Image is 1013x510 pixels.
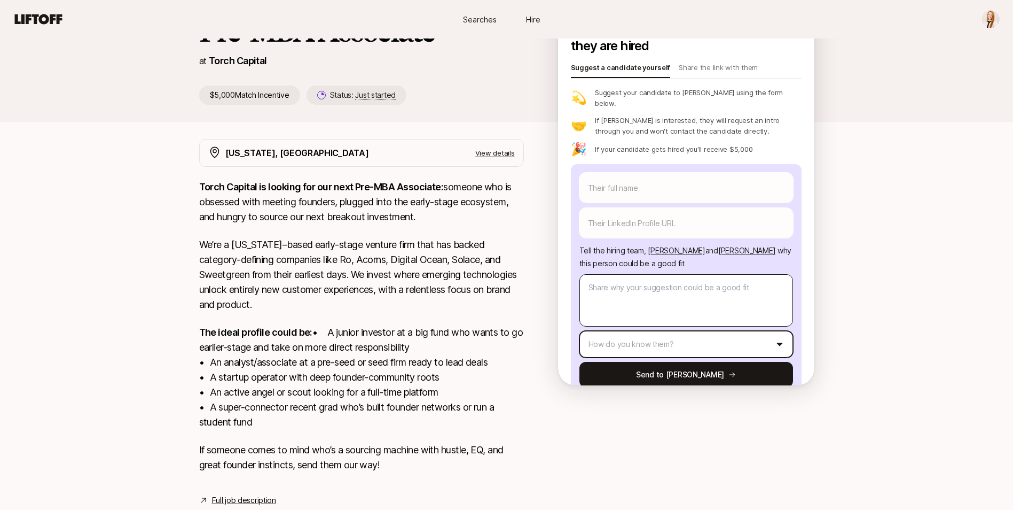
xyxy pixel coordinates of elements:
[330,89,396,102] p: Status:
[981,10,1000,29] button: Emily Ahlers
[199,86,300,105] p: $5,000 Match Incentive
[595,144,752,154] p: If your candidate gets hired you'll receive $5,000
[595,87,801,109] p: Suggest your candidate to [PERSON_NAME] using the form below.
[507,10,560,29] a: Hire
[209,55,267,66] a: Torch Capital
[199,443,524,473] p: If someone comes to mind who’s a sourcing machine with hustle, EQ, and great founder instincts, s...
[595,115,801,136] p: If [PERSON_NAME] is interested, they will request an intro through you and won't contact the cand...
[679,62,758,77] p: Share the link with them
[571,119,587,132] p: 🤝
[453,10,507,29] a: Searches
[981,10,1000,28] img: Emily Ahlers
[199,15,524,47] h1: Pre-MBA Associate
[526,14,540,25] span: Hire
[199,325,524,430] p: • A junior investor at a big fund who wants to go earlier-stage and take on more direct responsib...
[571,62,671,77] p: Suggest a candidate yourself
[579,244,793,270] p: Tell the hiring team, why this person could be a good fit
[199,327,312,338] strong: The ideal profile could be:
[571,143,587,156] p: 🎉
[225,146,369,160] p: [US_STATE], [GEOGRAPHIC_DATA]
[463,14,497,25] span: Searches
[718,246,775,255] span: [PERSON_NAME]
[199,181,444,192] strong: Torch Capital is looking for our next Pre-MBA Associate:
[648,246,705,255] span: [PERSON_NAME]
[199,237,524,312] p: We’re a [US_STATE]–based early-stage venture firm that has backed category-defining companies lik...
[212,494,276,507] a: Full job description
[199,180,524,225] p: someone who is obsessed with meeting founders, plugged into the early-stage ecosystem, and hungry...
[579,362,793,388] button: Send to [PERSON_NAME]
[571,91,587,104] p: 💫
[475,148,515,158] p: View details
[199,54,207,68] p: at
[705,246,776,255] span: and
[355,90,396,100] span: Just started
